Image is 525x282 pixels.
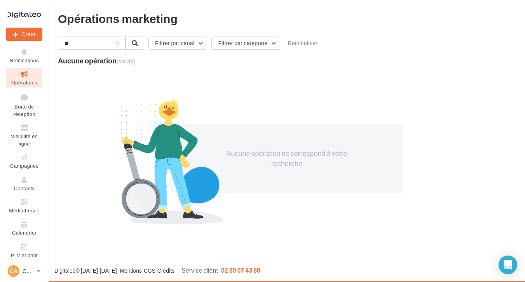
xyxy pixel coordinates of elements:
[499,256,517,274] div: Open Intercom Messenger
[6,241,42,275] a: PLV et print personnalisable
[157,267,174,274] a: Crédits
[6,28,42,41] button: Créer
[120,267,142,274] a: Mentions
[10,267,17,275] span: CA
[284,39,321,48] button: Réinitialiser
[6,91,42,119] a: Boîte de réception
[9,250,40,273] span: PLV et print personnalisable
[10,163,38,169] span: Campagnes
[220,149,354,168] div: Aucune opération ne correspond à votre recherche
[23,267,33,275] p: CUPRA ARTIGUES
[58,12,516,24] div: Opérations marketing
[117,58,135,65] span: (sur 38)
[221,266,260,274] span: 02 30 07 43 80
[148,37,207,50] button: Filtrer par canal
[10,57,39,63] span: Notifications
[6,122,42,148] a: Visibilité en ligne
[211,37,280,50] button: Filtrer par catégorie
[54,267,75,274] a: Digitaleo
[6,28,42,41] div: Nouvelle campagne
[6,151,42,170] a: Campagnes
[11,79,37,86] span: Opérations
[6,46,42,65] button: Notifications
[12,230,37,236] span: Calendrier
[13,103,35,117] span: Boîte de réception
[181,266,218,274] span: Service client
[9,207,40,214] span: Médiathèque
[6,174,42,193] a: Contacts
[6,68,42,87] a: Opérations
[144,267,155,274] a: CGS
[58,57,135,64] div: Aucune opération
[14,185,35,191] span: Contacts
[54,267,260,274] span: © [DATE]-[DATE] - - -
[6,219,42,238] a: Calendrier
[6,264,42,278] a: CA CUPRA ARTIGUES
[11,133,38,147] span: Visibilité en ligne
[6,196,42,215] a: Médiathèque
